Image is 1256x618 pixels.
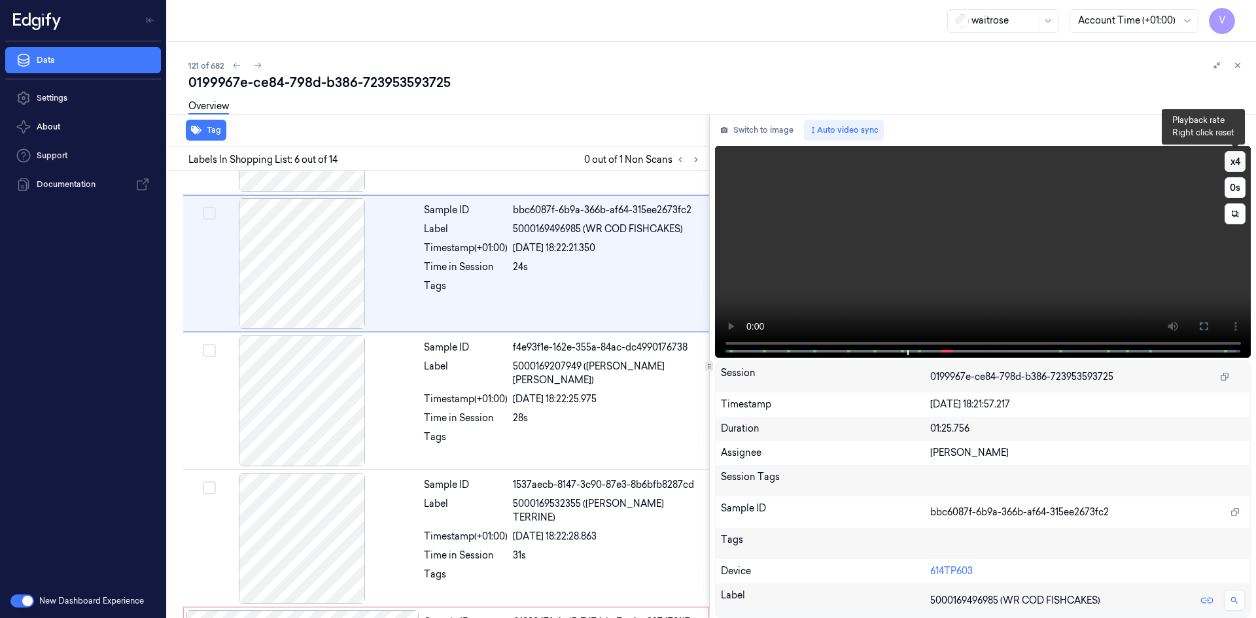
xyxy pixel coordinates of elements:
span: Labels In Shopping List: 6 out of 14 [188,153,338,167]
div: f4e93f1e-162e-355a-84ac-dc4990176738 [513,341,701,354]
a: Data [5,47,161,73]
span: bbc6087f-6b9a-366b-af64-315ee2673fc2 [930,506,1109,519]
button: Switch to image [715,120,799,141]
button: 0s [1225,177,1246,198]
div: Sample ID [721,502,931,523]
div: Tags [424,279,508,300]
button: Toggle Navigation [140,10,161,31]
a: Settings [5,85,161,111]
div: Time in Session [424,549,508,562]
button: x4 [1225,151,1246,172]
a: Documentation [5,171,161,197]
div: Timestamp (+01:00) [424,241,508,255]
div: Duration [721,422,931,436]
span: 121 of 682 [188,60,224,71]
div: Label [424,222,508,236]
div: bbc6087f-6b9a-366b-af64-315ee2673fc2 [513,203,701,217]
span: 5000169496985 (WR COD FISHCAKES) [930,594,1100,608]
div: Sample ID [424,341,508,354]
div: 1537aecb-8147-3c90-87e3-8b6bfb8287cd [513,478,701,492]
div: [DATE] 18:22:25.975 [513,392,701,406]
button: Select row [203,207,216,220]
div: Sample ID [424,478,508,492]
a: Overview [188,99,229,114]
div: 31s [513,549,701,562]
div: 24s [513,260,701,274]
div: Session [721,366,931,387]
div: 01:25.756 [930,422,1245,436]
div: Timestamp [721,398,931,411]
div: Label [424,360,508,387]
span: 0 out of 1 Non Scans [584,152,704,167]
button: Tag [186,120,226,141]
div: [DATE] 18:21:57.217 [930,398,1245,411]
div: Time in Session [424,260,508,274]
span: 5000169532355 ([PERSON_NAME] TERRINE) [513,497,701,524]
button: Select row [203,481,216,494]
div: Sample ID [424,203,508,217]
div: Timestamp (+01:00) [424,530,508,543]
div: [PERSON_NAME] [930,446,1245,460]
span: 0199967e-ce84-798d-b386-723953593725 [930,370,1113,384]
div: Timestamp (+01:00) [424,392,508,406]
span: 5000169207949 ([PERSON_NAME] [PERSON_NAME]) [513,360,701,387]
div: [DATE] 18:22:28.863 [513,530,701,543]
div: Session Tags [721,470,931,491]
div: Tags [721,533,931,554]
button: Select row [203,344,216,357]
div: [DATE] 18:22:21.350 [513,241,701,255]
div: Label [424,497,508,524]
div: Tags [424,568,508,589]
div: 28s [513,411,701,425]
a: Support [5,143,161,169]
div: Label [721,589,931,612]
div: Assignee [721,446,931,460]
div: 0199967e-ce84-798d-b386-723953593725 [188,73,1246,92]
span: 5000169496985 (WR COD FISHCAKES) [513,222,683,236]
div: 614TP603 [930,564,1245,578]
button: V [1209,8,1235,34]
button: About [5,114,161,140]
div: Time in Session [424,411,508,425]
div: Tags [424,430,508,451]
div: Device [721,564,931,578]
button: Auto video sync [804,120,884,141]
